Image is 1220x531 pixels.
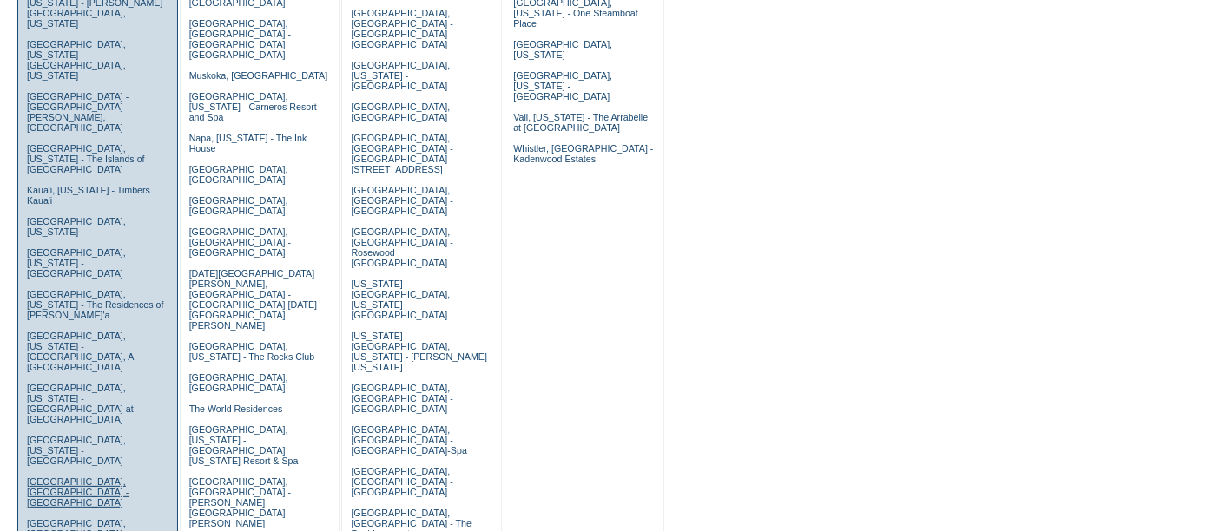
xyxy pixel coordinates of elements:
a: [GEOGRAPHIC_DATA], [GEOGRAPHIC_DATA] - [GEOGRAPHIC_DATA] [351,466,452,497]
a: [GEOGRAPHIC_DATA], [US_STATE] - [GEOGRAPHIC_DATA], [US_STATE] [27,39,126,81]
a: Napa, [US_STATE] - The Ink House [189,133,307,154]
a: [GEOGRAPHIC_DATA], [GEOGRAPHIC_DATA] - [GEOGRAPHIC_DATA] [27,476,129,508]
a: [GEOGRAPHIC_DATA], [GEOGRAPHIC_DATA] - [PERSON_NAME][GEOGRAPHIC_DATA][PERSON_NAME] [189,476,291,528]
a: [GEOGRAPHIC_DATA], [GEOGRAPHIC_DATA] - [GEOGRAPHIC_DATA] [351,185,452,216]
a: [GEOGRAPHIC_DATA], [US_STATE] - Carneros Resort and Spa [189,91,317,122]
a: [GEOGRAPHIC_DATA], [GEOGRAPHIC_DATA] - [GEOGRAPHIC_DATA] [351,383,452,414]
a: [GEOGRAPHIC_DATA], [US_STATE] - [GEOGRAPHIC_DATA], A [GEOGRAPHIC_DATA] [27,331,134,372]
a: The World Residences [189,403,283,414]
a: [GEOGRAPHIC_DATA], [US_STATE] - The Islands of [GEOGRAPHIC_DATA] [27,143,145,174]
a: [DATE][GEOGRAPHIC_DATA][PERSON_NAME], [GEOGRAPHIC_DATA] - [GEOGRAPHIC_DATA] [DATE][GEOGRAPHIC_DAT... [189,268,317,331]
a: [GEOGRAPHIC_DATA], [GEOGRAPHIC_DATA] - [GEOGRAPHIC_DATA][STREET_ADDRESS] [351,133,452,174]
a: [GEOGRAPHIC_DATA], [GEOGRAPHIC_DATA] - [GEOGRAPHIC_DATA] [GEOGRAPHIC_DATA] [351,8,452,49]
a: Vail, [US_STATE] - The Arrabelle at [GEOGRAPHIC_DATA] [513,112,648,133]
a: [GEOGRAPHIC_DATA], [US_STATE] [513,39,612,60]
a: [GEOGRAPHIC_DATA], [US_STATE] - The Rocks Club [189,341,315,362]
a: [US_STATE][GEOGRAPHIC_DATA], [US_STATE][GEOGRAPHIC_DATA] [351,279,450,320]
a: [US_STATE][GEOGRAPHIC_DATA], [US_STATE] - [PERSON_NAME] [US_STATE] [351,331,487,372]
a: Whistler, [GEOGRAPHIC_DATA] - Kadenwood Estates [513,143,653,164]
a: [GEOGRAPHIC_DATA], [US_STATE] - [GEOGRAPHIC_DATA] [27,247,126,279]
a: [GEOGRAPHIC_DATA] - [GEOGRAPHIC_DATA][PERSON_NAME], [GEOGRAPHIC_DATA] [27,91,129,133]
a: Muskoka, [GEOGRAPHIC_DATA] [189,70,327,81]
a: [GEOGRAPHIC_DATA], [GEOGRAPHIC_DATA] - Rosewood [GEOGRAPHIC_DATA] [351,226,452,268]
a: [GEOGRAPHIC_DATA], [US_STATE] - [GEOGRAPHIC_DATA] at [GEOGRAPHIC_DATA] [27,383,134,424]
a: [GEOGRAPHIC_DATA], [US_STATE] - [GEOGRAPHIC_DATA] [US_STATE] Resort & Spa [189,424,299,466]
a: [GEOGRAPHIC_DATA], [GEOGRAPHIC_DATA] [189,372,288,393]
a: [GEOGRAPHIC_DATA], [US_STATE] [27,216,126,237]
a: Kaua'i, [US_STATE] - Timbers Kaua'i [27,185,150,206]
a: [GEOGRAPHIC_DATA], [GEOGRAPHIC_DATA] [189,164,288,185]
a: [GEOGRAPHIC_DATA], [GEOGRAPHIC_DATA] - [GEOGRAPHIC_DATA] [189,226,291,258]
a: [GEOGRAPHIC_DATA], [GEOGRAPHIC_DATA] [189,195,288,216]
a: [GEOGRAPHIC_DATA], [US_STATE] - The Residences of [PERSON_NAME]'a [27,289,164,320]
a: [GEOGRAPHIC_DATA], [US_STATE] - [GEOGRAPHIC_DATA] [513,70,612,102]
a: [GEOGRAPHIC_DATA], [GEOGRAPHIC_DATA] - [GEOGRAPHIC_DATA] [GEOGRAPHIC_DATA] [189,18,291,60]
a: [GEOGRAPHIC_DATA], [GEOGRAPHIC_DATA] - [GEOGRAPHIC_DATA]-Spa [351,424,466,456]
a: [GEOGRAPHIC_DATA], [US_STATE] - [GEOGRAPHIC_DATA] [351,60,450,91]
a: [GEOGRAPHIC_DATA], [GEOGRAPHIC_DATA] [351,102,450,122]
a: [GEOGRAPHIC_DATA], [US_STATE] - [GEOGRAPHIC_DATA] [27,435,126,466]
